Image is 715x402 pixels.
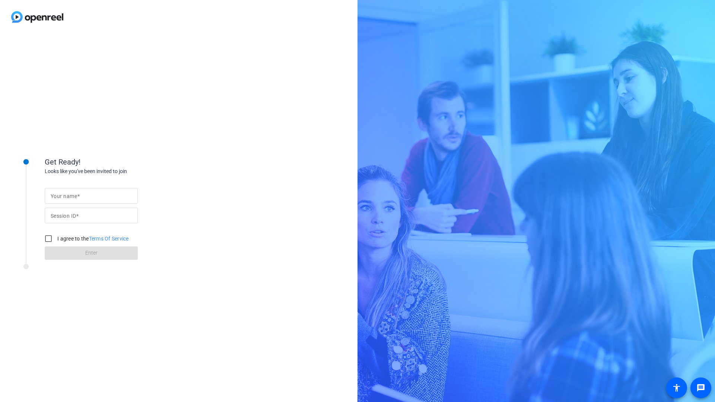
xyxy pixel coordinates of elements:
[51,193,77,199] mat-label: Your name
[51,213,76,219] mat-label: Session ID
[56,235,129,242] label: I agree to the
[89,236,129,242] a: Terms Of Service
[45,156,194,167] div: Get Ready!
[45,167,194,175] div: Looks like you've been invited to join
[672,383,681,392] mat-icon: accessibility
[696,383,705,392] mat-icon: message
